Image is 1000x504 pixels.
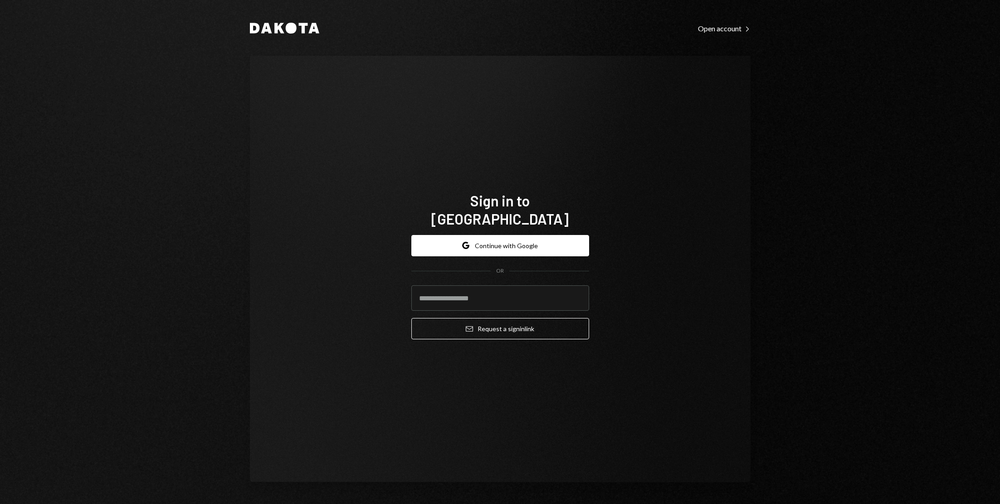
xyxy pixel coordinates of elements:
a: Open account [698,23,751,33]
button: Request a signinlink [411,318,589,339]
div: OR [496,267,504,275]
h1: Sign in to [GEOGRAPHIC_DATA] [411,191,589,228]
div: Open account [698,24,751,33]
button: Continue with Google [411,235,589,256]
